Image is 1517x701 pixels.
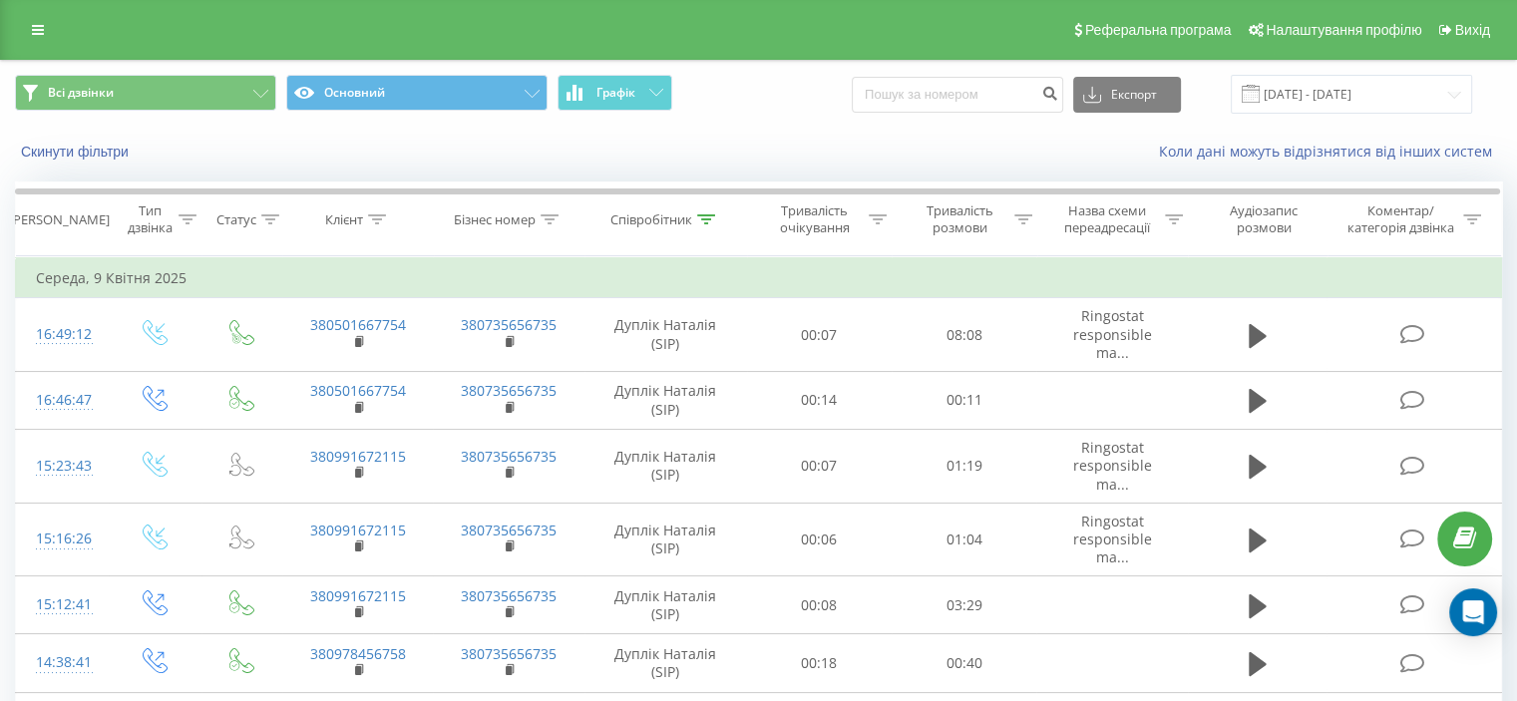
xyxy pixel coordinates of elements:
[747,298,892,372] td: 00:07
[36,447,89,486] div: 15:23:43
[852,77,1063,113] input: Пошук за номером
[36,585,89,624] div: 15:12:41
[1073,77,1181,113] button: Експорт
[36,315,89,354] div: 16:49:12
[16,258,1502,298] td: Середа, 9 Квітня 2025
[1055,202,1160,236] div: Назва схеми переадресації
[310,521,406,539] a: 380991672115
[558,75,672,111] button: Графік
[1073,512,1152,566] span: Ringostat responsible ma...
[461,521,557,539] a: 380735656735
[584,371,747,429] td: Дуплік Наталія (SIP)
[9,211,110,228] div: [PERSON_NAME]
[584,634,747,692] td: Дуплік Наталія (SIP)
[910,202,1009,236] div: Тривалість розмови
[1085,22,1232,38] span: Реферальна програма
[126,202,173,236] div: Тип дзвінка
[1455,22,1490,38] span: Вихід
[461,447,557,466] a: 380735656735
[310,381,406,400] a: 380501667754
[1449,588,1497,636] div: Open Intercom Messenger
[1206,202,1323,236] div: Аудіозапис розмови
[584,503,747,576] td: Дуплік Наталія (SIP)
[1073,438,1152,493] span: Ringostat responsible ma...
[1341,202,1458,236] div: Коментар/категорія дзвінка
[1073,306,1152,361] span: Ringostat responsible ma...
[36,381,89,420] div: 16:46:47
[325,211,363,228] div: Клієнт
[286,75,548,111] button: Основний
[765,202,865,236] div: Тривалість очікування
[454,211,536,228] div: Бізнес номер
[747,371,892,429] td: 00:14
[310,586,406,605] a: 380991672115
[584,430,747,504] td: Дуплік Наталія (SIP)
[892,576,1036,634] td: 03:29
[36,520,89,558] div: 15:16:26
[610,211,692,228] div: Співробітник
[892,298,1036,372] td: 08:08
[584,576,747,634] td: Дуплік Наталія (SIP)
[892,503,1036,576] td: 01:04
[36,643,89,682] div: 14:38:41
[48,85,114,101] span: Всі дзвінки
[584,298,747,372] td: Дуплік Наталія (SIP)
[15,143,139,161] button: Скинути фільтри
[15,75,276,111] button: Всі дзвінки
[747,430,892,504] td: 00:07
[747,503,892,576] td: 00:06
[892,634,1036,692] td: 00:40
[596,86,635,100] span: Графік
[1266,22,1421,38] span: Налаштування профілю
[461,381,557,400] a: 380735656735
[747,576,892,634] td: 00:08
[310,315,406,334] a: 380501667754
[1159,142,1502,161] a: Коли дані можуть відрізнятися вiд інших систем
[216,211,256,228] div: Статус
[747,634,892,692] td: 00:18
[892,430,1036,504] td: 01:19
[461,644,557,663] a: 380735656735
[310,447,406,466] a: 380991672115
[310,644,406,663] a: 380978456758
[892,371,1036,429] td: 00:11
[461,586,557,605] a: 380735656735
[461,315,557,334] a: 380735656735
